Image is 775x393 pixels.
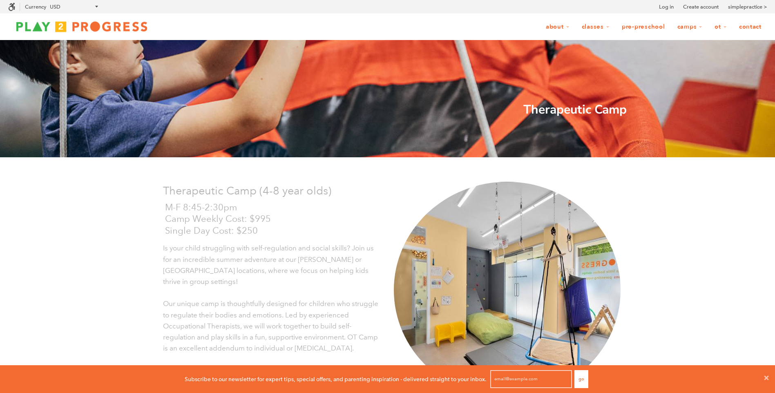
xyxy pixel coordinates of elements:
p: Therapeutic Camp (4 [163,182,382,199]
p: Subscribe to our newsletter for expert tips, special offers, and parenting inspiration - delivere... [185,375,487,384]
a: simplepractice > [728,3,767,11]
button: Go [574,370,588,388]
p: M-F 8:45-2:30pm [165,202,382,214]
p: Camp Weekly Cost: $995 [165,213,382,225]
label: Currency [25,4,46,10]
span: Our unique camp is thoughtfully designed for children who struggle to regulate their bodies and e... [163,299,378,353]
a: Classes [576,19,615,35]
a: Camps [672,19,708,35]
strong: Therapeutic Camp [523,101,627,118]
a: Log in [659,3,674,11]
a: Create account [683,3,719,11]
span: -8 year olds) [269,184,331,197]
span: Is your child struggling with self-regulation and social skills? Join us for an incredible summer... [163,244,374,286]
img: Play2Progress logo [8,18,155,35]
a: About [540,19,575,35]
a: OT [709,19,732,35]
a: Pre-Preschool [616,19,670,35]
a: Contact [734,19,767,35]
input: email@example.com [490,370,572,388]
p: Single Day Cost: $250 [165,225,382,237]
